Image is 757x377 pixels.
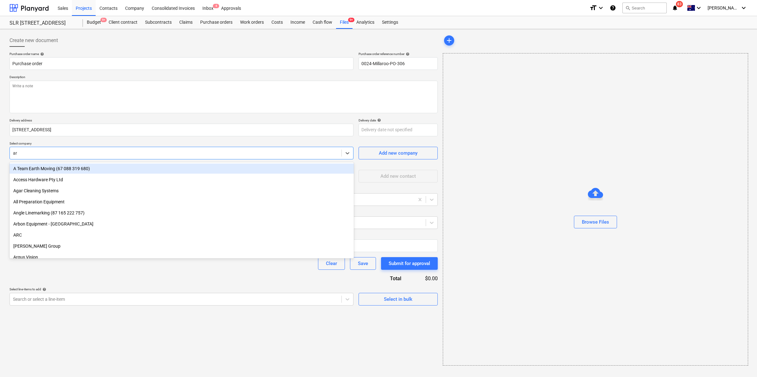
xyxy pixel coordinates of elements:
div: Total [355,275,411,282]
span: 4 [213,4,219,8]
div: All Preparation Equipment [10,197,354,207]
span: 9+ [348,18,354,22]
i: notifications [672,4,678,12]
input: Delivery date not specified [359,124,438,136]
span: 9+ [100,18,107,22]
div: Select in bulk [384,295,412,303]
div: Save [358,259,368,268]
a: Costs [268,16,287,29]
span: help [404,52,410,56]
div: Browse Files [443,53,748,366]
div: [PERSON_NAME] Group [10,241,354,251]
span: help [39,52,44,56]
div: Arcos Group [10,241,354,251]
button: Select in bulk [359,293,438,306]
div: Purchase order name [10,52,353,56]
div: Delivery date [359,118,438,122]
div: Arbon Equipment - [GEOGRAPHIC_DATA] [10,219,354,229]
div: Submit for approval [389,259,430,268]
i: keyboard_arrow_down [597,4,605,12]
a: Settings [378,16,402,29]
span: 83 [676,1,683,7]
input: Order number [359,57,438,70]
a: Subcontracts [141,16,175,29]
a: Budget9+ [83,16,105,29]
span: add [445,37,453,44]
div: Purchase order reference number [359,52,438,56]
div: Browse Files [582,218,609,226]
button: Save [350,257,376,270]
span: Create new document [10,37,58,44]
input: Document name [10,57,353,70]
div: Select line-items to add [10,287,353,291]
div: Clear [326,259,337,268]
input: Delivery address [10,124,353,136]
a: Client contract [105,16,141,29]
i: keyboard_arrow_down [695,4,703,12]
div: Files [336,16,353,29]
a: Purchase orders [196,16,236,29]
button: Clear [318,257,345,270]
button: Search [622,3,667,13]
div: Budget [83,16,105,29]
div: Arbon Equipment - Australia [10,219,354,229]
a: Cash flow [309,16,336,29]
button: Add new company [359,147,438,159]
a: Income [287,16,309,29]
button: Browse Files [574,216,617,228]
div: Angle Linemarking (87 165 222 757) [10,208,354,218]
button: Submit for approval [381,257,438,270]
a: Files9+ [336,16,353,29]
a: Claims [175,16,196,29]
div: ARC [10,230,354,240]
p: Description [10,75,438,80]
div: $0.00 [411,275,438,282]
div: Agar Cleaning Systems [10,186,354,196]
i: keyboard_arrow_down [740,4,747,12]
p: Delivery address [10,118,353,124]
span: help [41,287,46,291]
div: A Team Earth Moving (67 088 319 680) [10,164,354,174]
span: search [625,5,630,10]
div: Access Hardware Pty Ltd [10,175,354,185]
div: Add new company [379,149,417,157]
p: Select company [10,141,353,147]
a: Work orders [236,16,268,29]
i: Knowledge base [610,4,616,12]
span: help [376,118,381,122]
i: format_size [589,4,597,12]
span: [PERSON_NAME] [708,5,739,10]
div: Argus Vision [10,252,354,262]
a: Analytics [353,16,378,29]
div: SLR [STREET_ADDRESS] [10,20,75,27]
